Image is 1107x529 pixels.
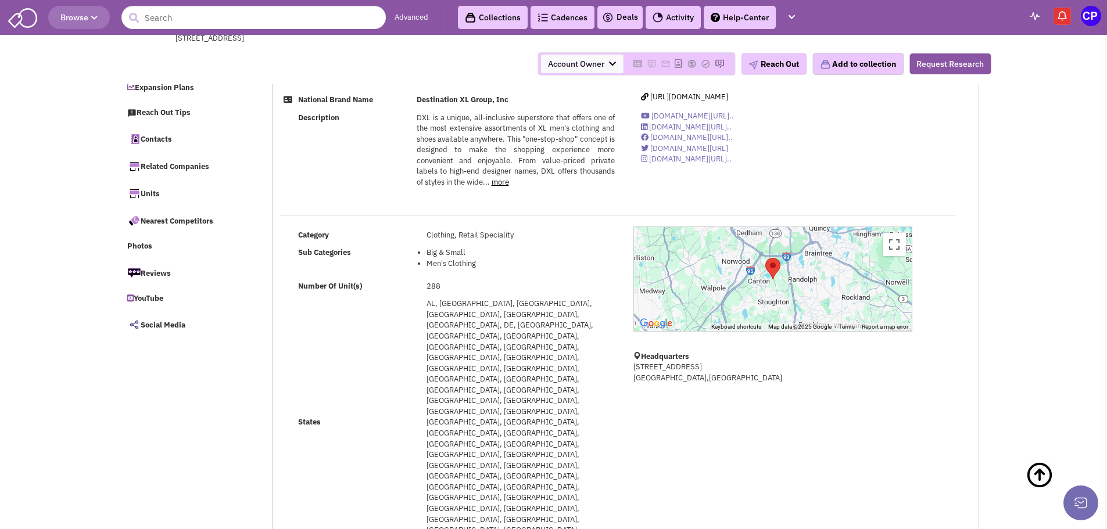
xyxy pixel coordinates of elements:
[121,208,248,233] a: Nearest Competitors
[839,323,855,330] a: Terms (opens in new tab)
[883,233,906,256] button: Toggle fullscreen view
[641,351,689,361] b: Headquarters
[641,132,733,142] a: [DOMAIN_NAME][URL]..
[650,132,733,142] span: [DOMAIN_NAME][URL]..
[121,312,248,337] a: Social Media
[649,154,732,164] span: [DOMAIN_NAME][URL]..
[458,6,528,29] a: Collections
[1081,6,1101,26] img: Carly Saunders
[653,12,663,23] img: Activity.png
[602,10,638,24] a: Deals
[121,154,248,178] a: Related Companies
[651,111,734,121] span: [DOMAIN_NAME][URL]..
[298,230,329,240] b: Category
[175,33,479,44] div: [STREET_ADDRESS]
[121,102,248,124] a: Reach Out Tips
[60,12,98,23] span: Browse
[820,59,830,70] img: icon-collection-lavender.png
[641,143,728,153] a: [DOMAIN_NAME][URL]
[711,323,761,331] button: Keyboard shortcuts
[748,60,758,70] img: plane.png
[298,247,351,257] b: Sub Categories
[650,92,728,102] span: [URL][DOMAIN_NAME]
[541,55,623,73] span: Account Owner
[121,127,248,151] a: Contacts
[862,323,908,330] a: Report a map error
[701,59,710,69] img: Please add to your accounts
[602,10,614,24] img: icon-deals.svg
[711,13,720,22] img: help.png
[121,236,248,258] a: Photos
[687,59,696,69] img: Please add to your accounts
[646,6,701,29] a: Activity
[427,247,615,258] li: Big & Small
[641,154,732,164] a: [DOMAIN_NAME][URL]..
[121,261,248,285] a: Reviews
[417,95,508,105] b: Destination XL Group, Inc
[492,177,509,187] a: more
[298,281,362,291] b: Number Of Unit(s)
[650,143,728,153] span: [DOMAIN_NAME][URL]
[298,95,373,105] b: National Brand Name
[427,258,615,269] li: Men's Clothing
[121,181,248,206] a: Units
[423,278,618,295] td: 288
[647,59,656,69] img: Please add to your accounts
[298,417,321,427] b: States
[121,288,248,310] a: YouTube
[641,92,728,102] a: [URL][DOMAIN_NAME]
[417,113,615,187] span: DXL is a unique, all-inclusive superstore that offers one of the most extensive assortments of XL...
[715,59,724,69] img: Please add to your accounts
[121,77,248,99] a: Expansion Plans
[298,113,339,123] b: Description
[641,122,732,132] a: [DOMAIN_NAME][URL]..
[661,59,670,69] img: Please add to your accounts
[768,323,832,330] span: Map data ©2025 Google
[48,6,110,29] button: Browse
[538,13,548,21] img: Cadences_logo.png
[395,12,428,23] a: Advanced
[765,258,780,279] div: Destination XL Group, Inc
[8,6,37,28] img: SmartAdmin
[121,6,386,29] input: Search
[531,6,594,29] a: Cadences
[649,122,732,132] span: [DOMAIN_NAME][URL]..
[637,316,675,331] img: Google
[1026,449,1084,525] a: Back To Top
[633,362,912,383] p: [STREET_ADDRESS] [GEOGRAPHIC_DATA],[GEOGRAPHIC_DATA]
[741,53,807,75] button: Reach Out
[637,316,675,331] a: Open this area in Google Maps (opens a new window)
[641,111,734,121] a: [DOMAIN_NAME][URL]..
[423,226,618,244] td: Clothing, Retail Speciality
[465,12,476,23] img: icon-collection-lavender-black.svg
[909,53,991,74] button: Request Research
[704,6,776,29] a: Help-Center
[812,53,904,75] button: Add to collection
